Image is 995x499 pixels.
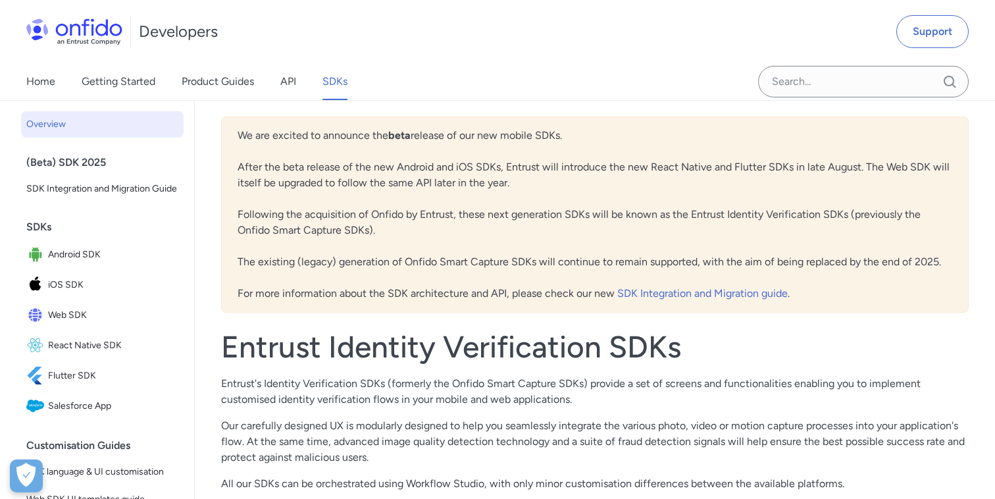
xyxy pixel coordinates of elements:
[26,464,178,480] span: SDK language & UI customisation
[26,149,189,176] div: (Beta) SDK 2025
[21,176,184,202] a: SDK Integration and Migration Guide
[280,63,296,100] a: API
[21,301,184,330] a: IconWeb SDKWeb SDK
[48,336,178,355] span: React Native SDK
[758,66,969,97] input: Onfido search input field
[82,63,155,100] a: Getting Started
[48,367,178,385] span: Flutter SDK
[617,287,788,300] a: SDK Integration and Migration guide
[26,336,48,355] img: IconReact Native SDK
[221,117,969,313] div: We are excited to announce the release of our new mobile SDKs. After the beta release of the new ...
[48,246,178,264] span: Android SDK
[26,367,48,385] img: IconFlutter SDK
[26,181,178,197] span: SDK Integration and Migration Guide
[26,276,48,294] img: IconiOS SDK
[26,117,178,132] span: Overview
[21,361,184,390] a: IconFlutter SDKFlutter SDK
[48,306,178,325] span: Web SDK
[48,276,178,294] span: iOS SDK
[26,246,48,264] img: IconAndroid SDK
[221,476,969,492] p: All our SDKs can be orchestrated using Workflow Studio, with only minor customisation differences...
[26,18,122,45] img: Onfido Logo
[21,392,184,421] a: IconSalesforce AppSalesforce App
[221,376,969,407] p: Entrust's Identity Verification SDKs (formerly the Onfido Smart Capture SDKs) provide a set of sc...
[388,129,411,142] b: beta
[26,397,48,415] img: IconSalesforce App
[21,240,184,269] a: IconAndroid SDKAndroid SDK
[10,460,43,492] button: Open Preferences
[221,328,969,365] h1: Entrust Identity Verification SDKs
[26,214,189,240] div: SDKs
[26,433,189,459] div: Customisation Guides
[21,459,184,485] a: SDK language & UI customisation
[21,331,184,360] a: IconReact Native SDKReact Native SDK
[26,63,55,100] a: Home
[896,15,969,48] a: Support
[48,397,178,415] span: Salesforce App
[21,111,184,138] a: Overview
[26,306,48,325] img: IconWeb SDK
[21,271,184,300] a: IconiOS SDKiOS SDK
[182,63,254,100] a: Product Guides
[322,63,347,100] a: SDKs
[10,460,43,492] div: Cookie Preferences
[139,21,218,42] h1: Developers
[221,418,969,465] p: Our carefully designed UX is modularly designed to help you seamlessly integrate the various phot...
